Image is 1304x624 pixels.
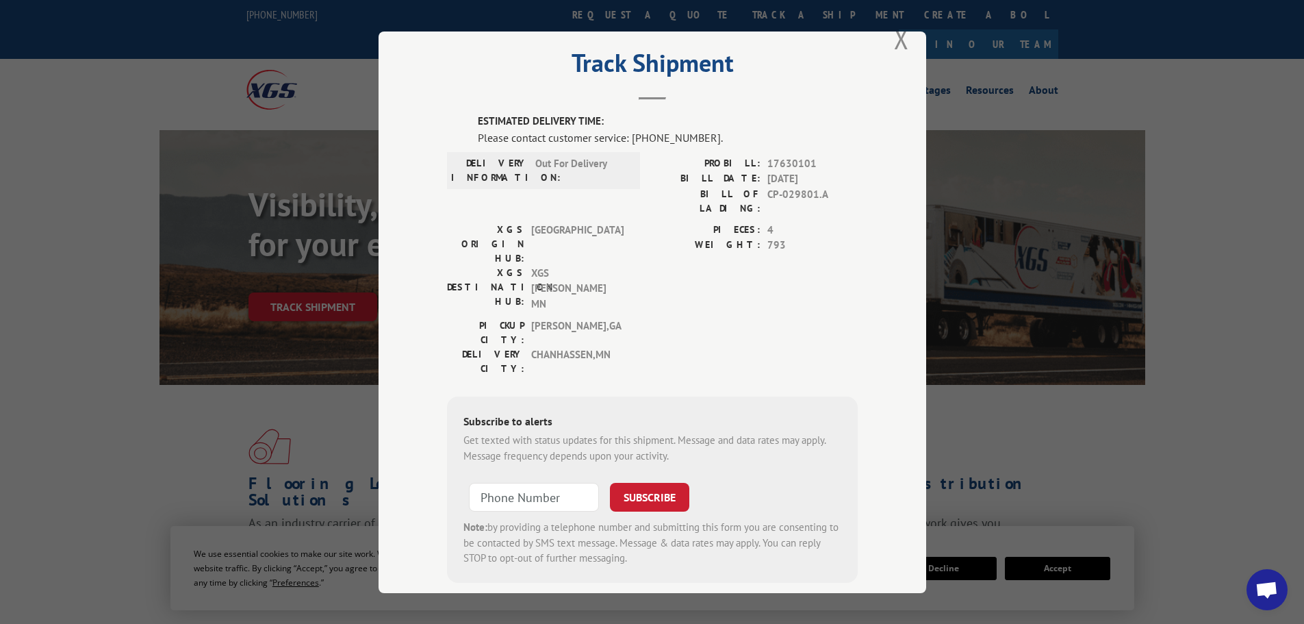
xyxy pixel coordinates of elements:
[447,347,524,376] label: DELIVERY CITY:
[652,222,760,238] label: PIECES:
[447,222,524,265] label: XGS ORIGIN HUB:
[447,319,524,347] label: PICKUP CITY:
[767,171,858,187] span: [DATE]
[463,433,841,464] div: Get texted with status updates for this shipment. Message and data rates may apply. Message frequ...
[767,222,858,238] span: 4
[531,319,624,347] span: [PERSON_NAME] , GA
[531,265,624,312] span: XGS [PERSON_NAME] MN
[478,129,858,145] div: Please contact customer service: [PHONE_NUMBER].
[447,53,858,79] h2: Track Shipment
[1247,569,1288,610] div: Open chat
[652,155,760,171] label: PROBILL:
[469,483,599,512] input: Phone Number
[894,21,909,57] button: Close modal
[652,238,760,253] label: WEIGHT:
[652,186,760,215] label: BILL OF LADING:
[767,155,858,171] span: 17630101
[767,186,858,215] span: CP-029801.A
[767,238,858,253] span: 793
[652,171,760,187] label: BILL DATE:
[447,265,524,312] label: XGS DESTINATION HUB:
[463,413,841,433] div: Subscribe to alerts
[463,520,841,566] div: by providing a telephone number and submitting this form you are consenting to be contacted by SM...
[535,155,628,184] span: Out For Delivery
[463,521,487,534] strong: Note:
[531,222,624,265] span: [GEOGRAPHIC_DATA]
[531,347,624,376] span: CHANHASSEN , MN
[451,155,528,184] label: DELIVERY INFORMATION:
[610,483,689,512] button: SUBSCRIBE
[478,114,858,129] label: ESTIMATED DELIVERY TIME:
